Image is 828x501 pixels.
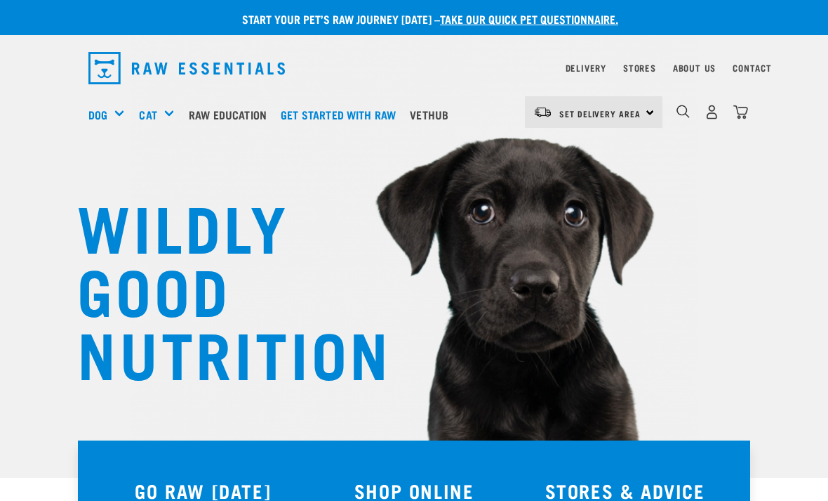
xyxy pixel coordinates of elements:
[440,15,618,22] a: take our quick pet questionnaire.
[566,65,606,70] a: Delivery
[88,106,107,123] a: Dog
[733,65,772,70] a: Contact
[733,105,748,119] img: home-icon@2x.png
[559,111,641,116] span: Set Delivery Area
[77,46,751,90] nav: dropdown navigation
[88,52,285,84] img: Raw Essentials Logo
[673,65,716,70] a: About Us
[676,105,690,118] img: home-icon-1@2x.png
[185,86,277,143] a: Raw Education
[533,106,552,119] img: van-moving.png
[139,106,156,123] a: Cat
[77,193,358,383] h1: WILDLY GOOD NUTRITION
[705,105,719,119] img: user.png
[406,86,459,143] a: Vethub
[623,65,656,70] a: Stores
[277,86,406,143] a: Get started with Raw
